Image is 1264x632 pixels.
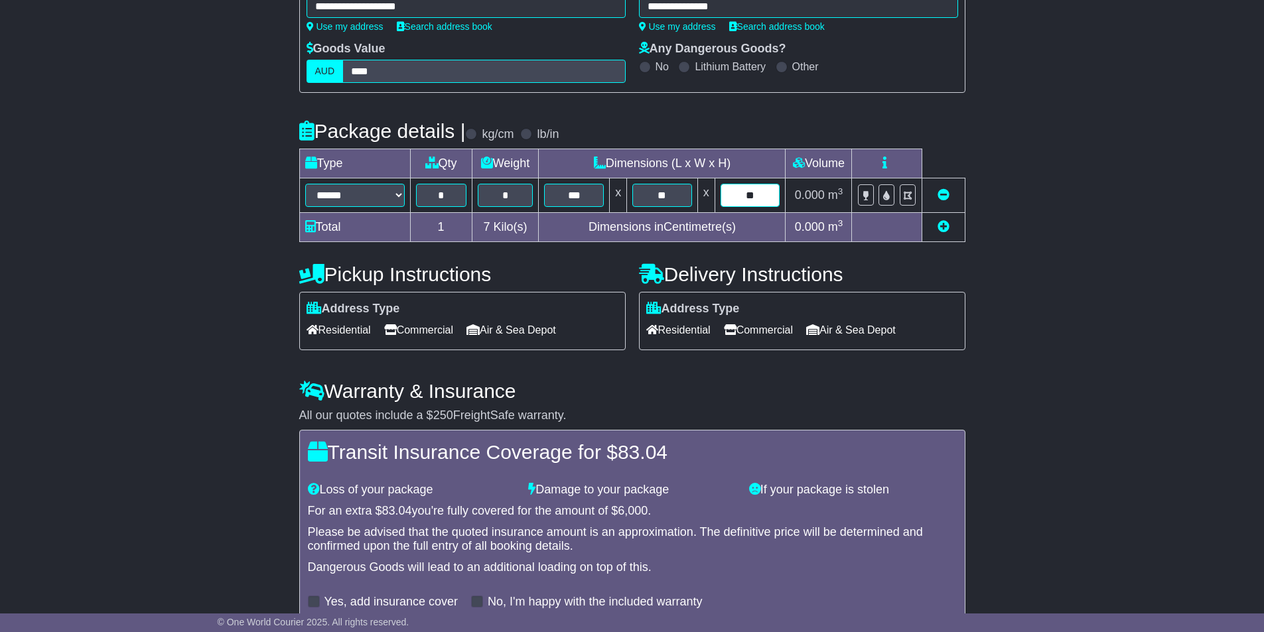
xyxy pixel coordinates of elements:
label: Other [792,60,819,73]
td: Qty [410,149,472,178]
span: 83.04 [618,441,667,463]
a: Use my address [639,21,716,32]
td: x [610,178,627,213]
td: Kilo(s) [472,213,539,242]
div: Loss of your package [301,483,522,497]
label: Goods Value [307,42,386,56]
div: For an extra $ you're fully covered for the amount of $ . [308,504,957,519]
label: lb/in [537,127,559,142]
h4: Package details | [299,120,466,142]
span: © One World Courier 2025. All rights reserved. [218,617,409,627]
label: Address Type [307,302,400,316]
td: Total [299,213,410,242]
td: Volume [786,149,852,178]
td: 1 [410,213,472,242]
div: Dangerous Goods will lead to an additional loading on top of this. [308,560,957,575]
h4: Warranty & Insurance [299,380,965,402]
td: Weight [472,149,539,178]
span: 83.04 [382,504,412,517]
label: Any Dangerous Goods? [639,42,786,56]
sup: 3 [838,186,843,196]
span: 6,000 [618,504,648,517]
span: Commercial [384,320,453,340]
span: 0.000 [795,220,825,233]
div: If your package is stolen [742,483,963,497]
h4: Pickup Instructions [299,263,626,285]
a: Search address book [729,21,825,32]
label: kg/cm [482,127,514,142]
a: Search address book [397,21,492,32]
span: m [828,220,843,233]
span: Air & Sea Depot [806,320,896,340]
span: m [828,188,843,202]
td: Type [299,149,410,178]
td: Dimensions in Centimetre(s) [539,213,786,242]
label: No [656,60,669,73]
span: 0.000 [795,188,825,202]
label: Address Type [646,302,740,316]
a: Add new item [938,220,949,233]
a: Remove this item [938,188,949,202]
label: Lithium Battery [695,60,766,73]
div: Please be advised that the quoted insurance amount is an approximation. The definitive price will... [308,525,957,554]
span: Residential [307,320,371,340]
h4: Delivery Instructions [639,263,965,285]
td: Dimensions (L x W x H) [539,149,786,178]
div: Damage to your package [522,483,742,497]
span: 7 [483,220,490,233]
span: Air & Sea Depot [466,320,556,340]
label: AUD [307,60,344,83]
sup: 3 [838,218,843,228]
span: 250 [433,409,453,422]
td: x [697,178,715,213]
span: Commercial [724,320,793,340]
a: Use my address [307,21,384,32]
h4: Transit Insurance Coverage for $ [308,441,957,463]
label: Yes, add insurance cover [324,595,458,609]
div: All our quotes include a $ FreightSafe warranty. [299,409,965,423]
span: Residential [646,320,711,340]
label: No, I'm happy with the included warranty [488,595,703,609]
